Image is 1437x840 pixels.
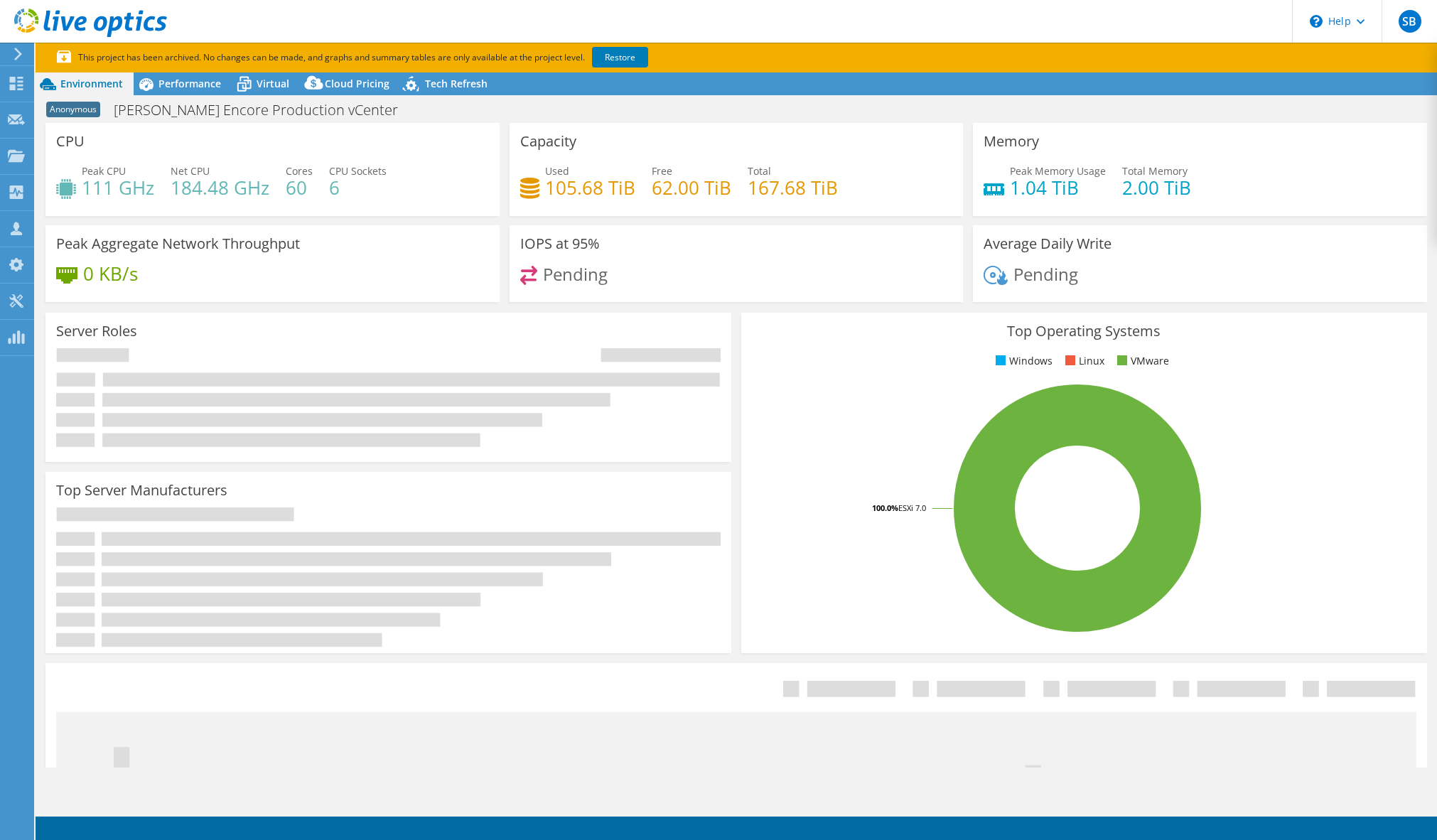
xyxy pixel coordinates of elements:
tspan: 100.0% [872,502,898,513]
span: CPU Sockets [329,164,387,178]
span: Total [748,164,771,178]
span: Net CPU [171,164,210,178]
h3: Memory [984,134,1039,149]
h4: 167.68 TiB [748,180,838,195]
span: Peak Memory Usage [1010,164,1106,178]
h3: Capacity [520,134,576,149]
h4: 1.04 TiB [1010,180,1106,195]
span: Free [652,164,672,178]
h4: 0 KB/s [83,266,138,281]
span: Cloud Pricing [325,77,389,90]
li: Linux [1062,353,1104,369]
h1: [PERSON_NAME] Encore Production vCenter [107,102,420,118]
p: This project has been archived. No changes can be made, and graphs and summary tables are only av... [57,50,753,65]
span: Pending [1013,262,1078,285]
h3: Server Roles [56,323,137,339]
span: Total Memory [1122,164,1188,178]
h4: 105.68 TiB [545,180,635,195]
h4: 62.00 TiB [652,180,731,195]
h4: 60 [286,180,313,195]
h3: Average Daily Write [984,236,1112,252]
span: Pending [543,262,608,285]
span: SB [1399,10,1421,33]
h3: Top Operating Systems [752,323,1416,339]
span: Used [545,164,569,178]
svg: \n [1310,15,1323,28]
h4: 111 GHz [82,180,154,195]
li: VMware [1114,353,1169,369]
h3: CPU [56,134,85,149]
h3: IOPS at 95% [520,236,600,252]
span: Virtual [257,77,289,90]
a: Restore [592,47,648,68]
h3: Peak Aggregate Network Throughput [56,236,300,252]
h4: 184.48 GHz [171,180,269,195]
span: Cores [286,164,313,178]
li: Windows [992,353,1053,369]
span: Anonymous [46,102,100,117]
h3: Top Server Manufacturers [56,483,227,498]
tspan: ESXi 7.0 [898,502,926,513]
span: Peak CPU [82,164,126,178]
h4: 6 [329,180,387,195]
span: Tech Refresh [425,77,488,90]
span: Performance [158,77,221,90]
h4: 2.00 TiB [1122,180,1191,195]
span: Environment [60,77,123,90]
